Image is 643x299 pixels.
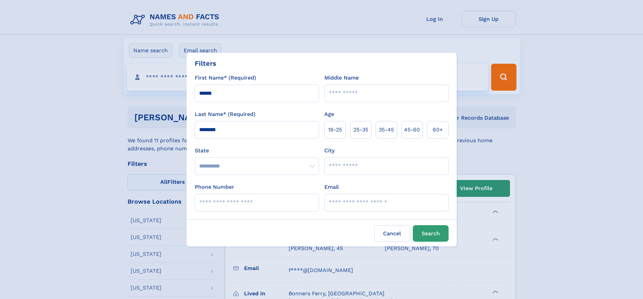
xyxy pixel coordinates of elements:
[324,183,339,191] label: Email
[433,126,443,134] span: 60+
[195,74,256,82] label: First Name* (Required)
[324,74,359,82] label: Middle Name
[195,110,256,118] label: Last Name* (Required)
[195,147,319,155] label: State
[374,225,410,242] label: Cancel
[404,126,420,134] span: 45‑60
[353,126,368,134] span: 25‑35
[324,110,334,118] label: Age
[328,126,342,134] span: 18‑25
[413,225,449,242] button: Search
[379,126,394,134] span: 35‑45
[195,183,234,191] label: Phone Number
[324,147,334,155] label: City
[195,58,216,68] div: Filters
